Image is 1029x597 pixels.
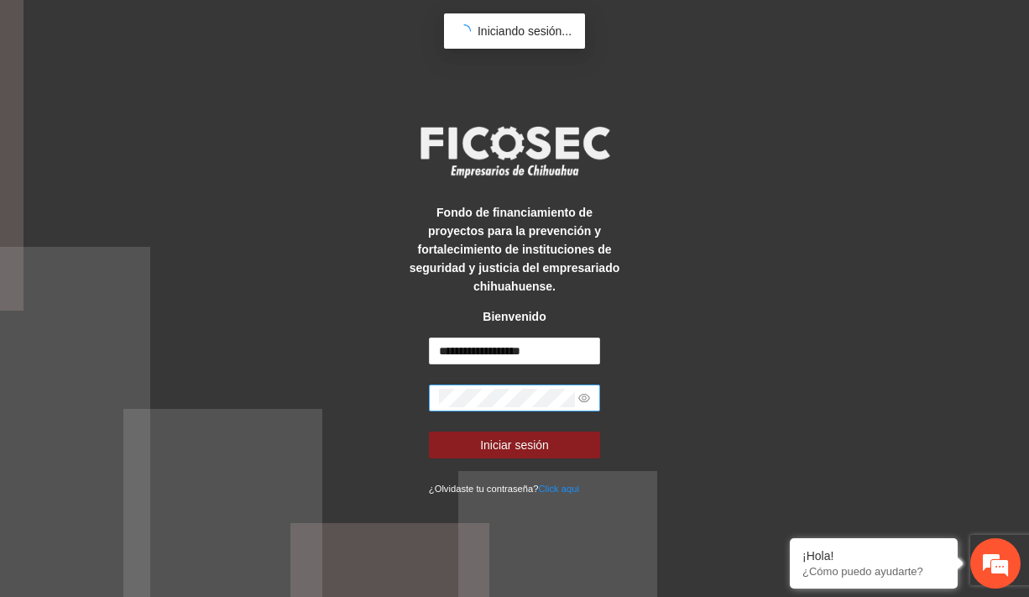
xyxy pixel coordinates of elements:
p: ¿Cómo puedo ayudarte? [802,565,945,578]
textarea: Escriba su mensaje y pulse “Intro” [8,409,320,468]
strong: Bienvenido [483,310,546,323]
span: Estamos en línea. [97,199,232,369]
img: logo [410,121,619,183]
button: Iniciar sesión [429,432,600,458]
div: Chatee con nosotros ahora [87,86,282,107]
span: Iniciar sesión [480,436,549,454]
strong: Fondo de financiamiento de proyectos para la prevención y fortalecimiento de instituciones de seg... [410,206,620,293]
span: loading [457,24,472,39]
span: Iniciando sesión... [478,24,572,38]
small: ¿Olvidaste tu contraseña? [429,484,579,494]
div: ¡Hola! [802,549,945,563]
span: eye [578,392,590,404]
a: Click aqui [538,484,579,494]
div: Minimizar ventana de chat en vivo [275,8,316,49]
